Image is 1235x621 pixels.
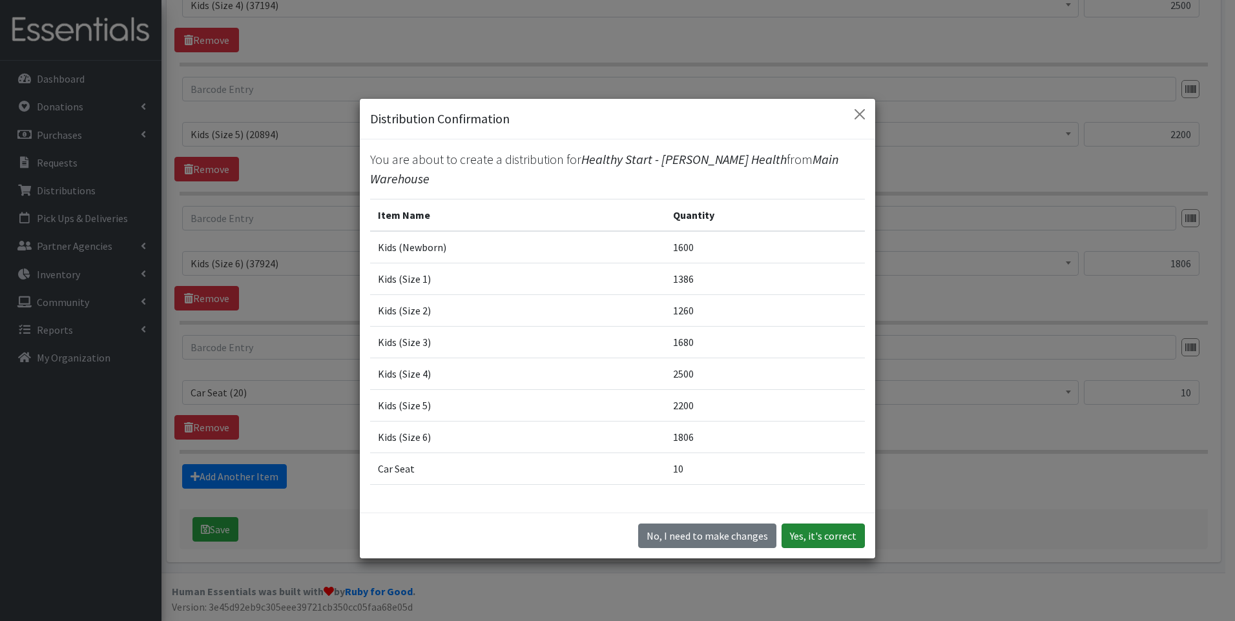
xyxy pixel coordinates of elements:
span: Healthy Start - [PERSON_NAME] Health [581,151,787,167]
td: Car Seat [370,453,665,485]
th: Quantity [665,199,865,232]
td: Kids (Size 2) [370,295,665,327]
p: You are about to create a distribution for from [370,150,865,188]
td: 2500 [665,358,865,390]
td: 1806 [665,422,865,453]
td: Kids (Newborn) [370,231,665,263]
td: 10 [665,453,865,485]
td: Kids (Size 4) [370,358,665,390]
td: Kids (Size 5) [370,390,665,422]
td: 1260 [665,295,865,327]
td: 1680 [665,327,865,358]
td: Kids (Size 3) [370,327,665,358]
h5: Distribution Confirmation [370,109,510,128]
button: Close [849,104,870,125]
button: Yes, it's correct [782,524,865,548]
td: 1600 [665,231,865,263]
p: Please confirm that the above list is what you want to distribute. [370,511,865,530]
td: 1386 [665,263,865,295]
td: 2200 [665,390,865,422]
td: Kids (Size 6) [370,422,665,453]
button: No I need to make changes [638,524,776,548]
th: Item Name [370,199,665,232]
td: Kids (Size 1) [370,263,665,295]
